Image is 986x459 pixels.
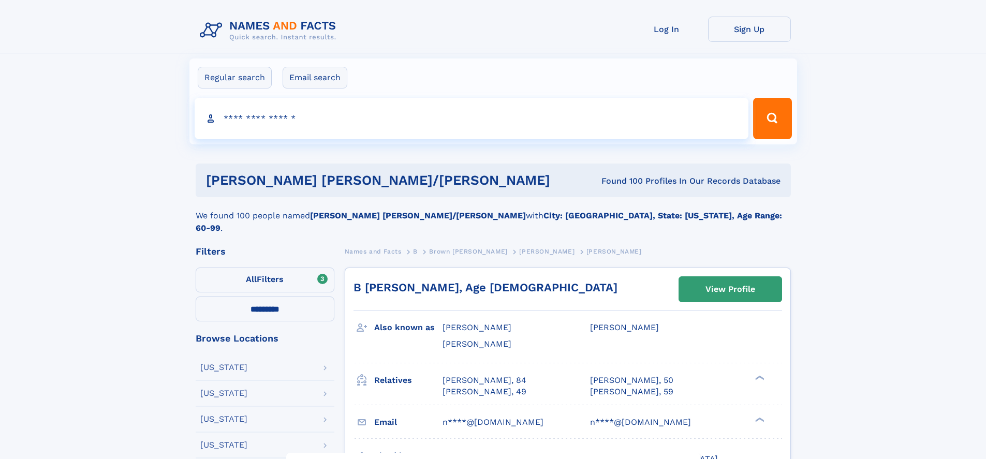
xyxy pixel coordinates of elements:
div: We found 100 people named with . [196,197,791,234]
span: B [413,248,418,255]
div: ❯ [753,374,765,381]
label: Filters [196,268,334,292]
div: Filters [196,247,334,256]
div: Found 100 Profiles In Our Records Database [576,175,781,187]
div: Browse Locations [196,334,334,343]
img: Logo Names and Facts [196,17,345,45]
div: [US_STATE] [200,415,247,423]
span: Brown [PERSON_NAME] [429,248,507,255]
div: ❯ [753,416,765,423]
h3: Also known as [374,319,443,336]
a: Sign Up [708,17,791,42]
h3: Email [374,413,443,431]
label: Regular search [198,67,272,88]
span: [PERSON_NAME] [443,322,511,332]
label: Email search [283,67,347,88]
b: [PERSON_NAME] [PERSON_NAME]/[PERSON_NAME] [310,211,526,220]
div: [US_STATE] [200,389,247,397]
b: City: [GEOGRAPHIC_DATA], State: [US_STATE], Age Range: 60-99 [196,211,782,233]
span: All [246,274,257,284]
a: B [413,245,418,258]
span: [PERSON_NAME] [586,248,642,255]
h3: Relatives [374,372,443,389]
a: B [PERSON_NAME], Age [DEMOGRAPHIC_DATA] [354,281,617,294]
a: Names and Facts [345,245,402,258]
a: [PERSON_NAME] [519,245,575,258]
input: search input [195,98,749,139]
div: [US_STATE] [200,441,247,449]
span: [PERSON_NAME] [443,339,511,349]
a: View Profile [679,277,782,302]
a: [PERSON_NAME], 50 [590,375,673,386]
a: [PERSON_NAME], 59 [590,386,673,397]
button: Search Button [753,98,791,139]
span: [PERSON_NAME] [519,248,575,255]
h1: [PERSON_NAME] [PERSON_NAME]/[PERSON_NAME] [206,174,576,187]
a: Log In [625,17,708,42]
a: [PERSON_NAME], 84 [443,375,526,386]
span: [PERSON_NAME] [590,322,659,332]
a: Brown [PERSON_NAME] [429,245,507,258]
a: [PERSON_NAME], 49 [443,386,526,397]
div: [US_STATE] [200,363,247,372]
div: View Profile [705,277,755,301]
